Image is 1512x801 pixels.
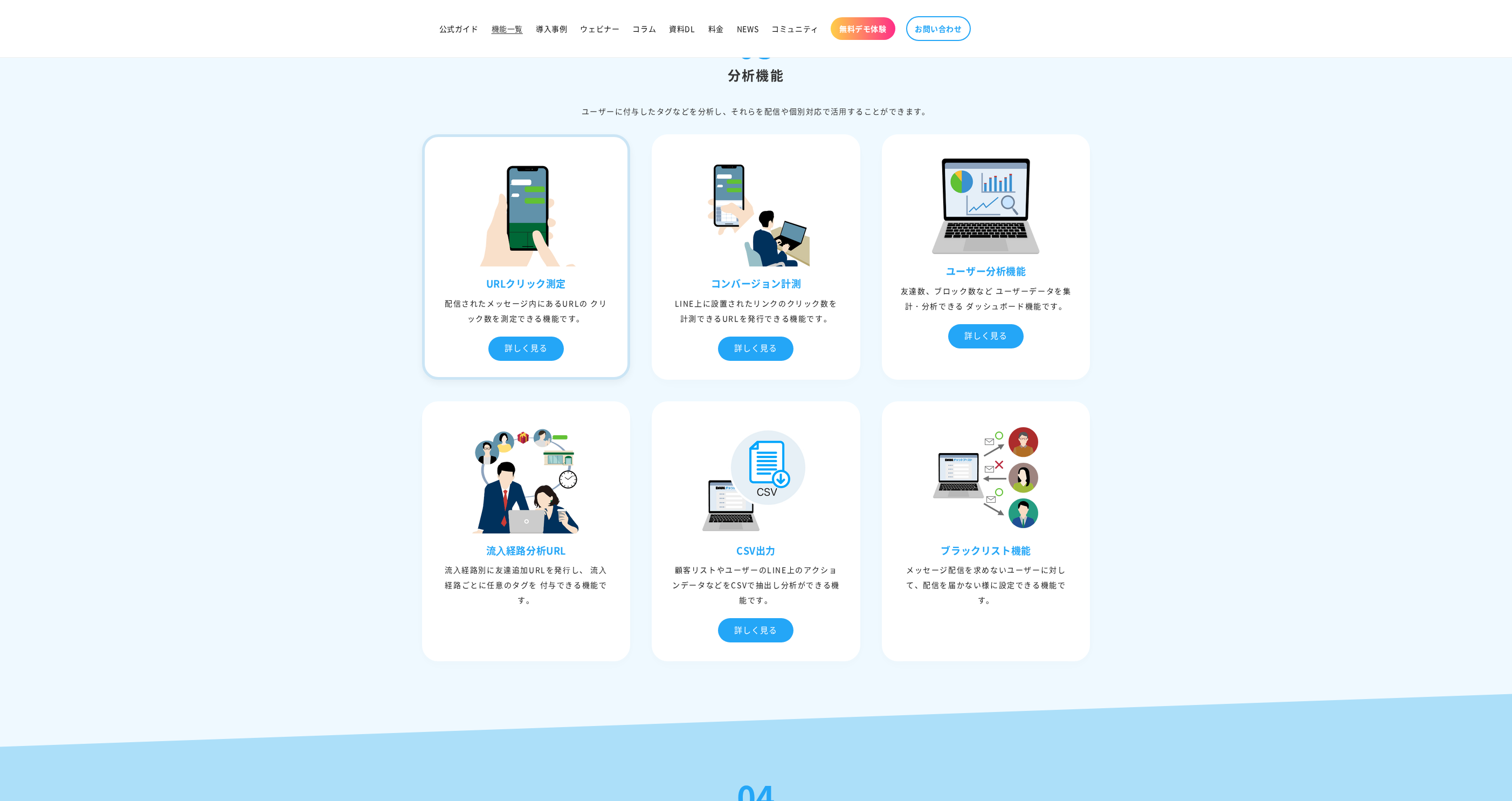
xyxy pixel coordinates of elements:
[536,24,567,33] span: 導入事例
[885,544,1088,557] h3: ブラックリスト機能
[702,426,810,533] img: CSV出力
[885,562,1088,607] div: メッセージ配信を求めないユーザーに対して、配信を届かない様に設定できる機能です。
[485,17,529,40] a: 機能一覧
[425,562,628,607] div: 流⼊経路別に友達追加URLを発⾏し、 流⼊経路ごとに任意のタグを 付与できる機能です。
[488,337,564,361] div: 詳しく見る
[422,105,1090,118] div: ユーザーに付与したタグなどを分析し、それらを配信や個別対応で活⽤することができます。
[771,24,819,33] span: コミュニティ
[626,17,662,40] a: コラム
[831,17,895,40] a: 無料デモ体験
[737,24,758,33] span: NEWS
[669,24,695,33] span: 資料DL
[580,24,619,33] span: ウェビナー
[529,17,574,40] a: 導入事例
[574,17,626,40] a: ウェビナー
[492,24,523,33] span: 機能一覧
[906,16,971,41] a: お問い合わせ
[839,24,887,33] span: 無料デモ体験
[708,24,724,33] span: 料金
[702,159,810,266] img: コンバージョン計測
[472,426,580,533] img: 流⼊経路分析URL
[765,17,825,40] a: コミュニティ
[718,337,793,361] div: 詳しく見る
[885,283,1088,313] div: 友達数、ブロック数など ユーザーデータを集計・分析できる ダッシュボード機能です。
[932,159,1040,254] img: ユーザー分析機能
[433,17,485,40] a: 公式ガイド
[632,24,656,33] span: コラム
[425,296,628,326] div: 配信されたメッセージ内にあるURLの クリック数を測定できる機能です。
[730,17,765,40] a: NEWS
[439,24,479,33] span: 公式ガイド
[654,277,858,290] h3: コンバージョン計測
[702,17,730,40] a: 料金
[472,159,580,266] img: URLクリック測定
[948,324,1024,348] div: 詳しく見る
[932,426,1040,533] img: ブラックリスト機能
[425,544,628,557] h3: 流⼊経路分析URL
[915,24,962,33] span: お問い合わせ
[885,265,1088,277] h3: ユーザー分析機能
[654,544,858,557] h3: CSV出力
[425,277,628,290] h3: URLクリック測定
[654,562,858,607] div: 顧客リストやユーザーのLINE上のアクションデータなどをCSVで抽出し分析ができる機能です。
[654,296,858,326] div: LINE上に設置されたリンクのクリック数を計測できるURLを発行できる機能です。
[737,29,775,61] div: 03
[422,66,1090,83] h2: 分析機能
[662,17,701,40] a: 資料DL
[718,618,793,642] div: 詳しく見る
